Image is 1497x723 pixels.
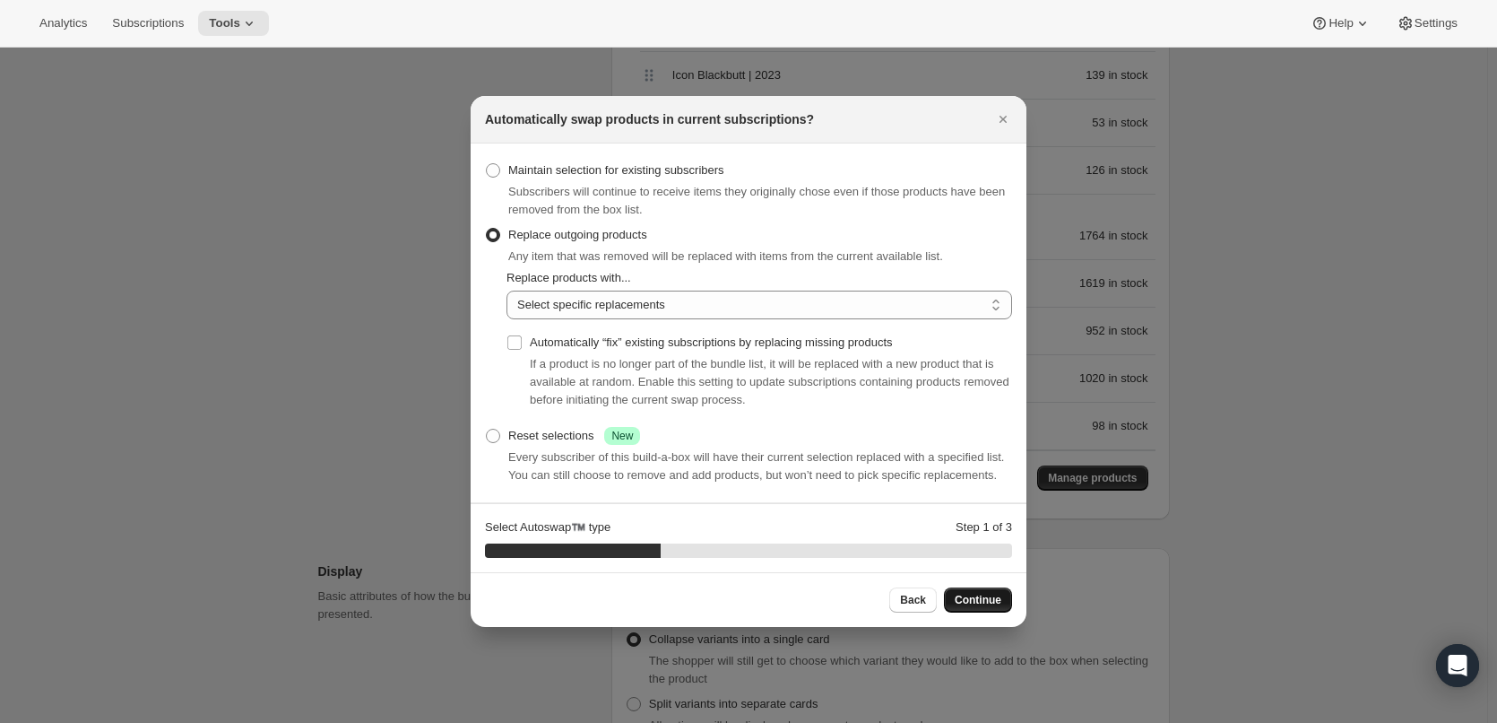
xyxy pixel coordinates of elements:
div: Reset selections [508,427,640,445]
h2: Automatically swap products in current subscriptions? [485,110,814,128]
span: Automatically “fix” existing subscriptions by replacing missing products [530,335,893,349]
span: Back [900,593,926,607]
button: Subscriptions [101,11,195,36]
span: Analytics [39,16,87,30]
p: Step 1 of 3 [956,518,1012,536]
span: Settings [1415,16,1458,30]
button: Analytics [29,11,98,36]
button: Close [991,107,1016,132]
span: Subscribers will continue to receive items they originally chose even if those products have been... [508,185,1005,216]
p: Select Autoswap™️ type [485,518,610,536]
button: Back [889,588,937,613]
button: Settings [1386,11,1468,36]
span: If a product is no longer part of the bundle list, it will be replaced with a new product that is... [530,357,1009,406]
span: Help [1328,16,1353,30]
button: Tools [198,11,269,36]
button: Help [1300,11,1381,36]
button: Continue [944,588,1012,613]
span: Every subscriber of this build-a-box will have their current selection replaced with a specified ... [508,450,1004,482]
span: Replace outgoing products [508,228,647,241]
span: Continue [955,593,1001,607]
div: Open Intercom Messenger [1436,644,1479,687]
span: Maintain selection for existing subscribers [508,163,724,177]
span: Tools [209,16,240,30]
span: Replace products with... [506,271,631,284]
span: Any item that was removed will be replaced with items from the current available list. [508,249,943,263]
span: New [611,429,633,443]
span: Subscriptions [112,16,184,30]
